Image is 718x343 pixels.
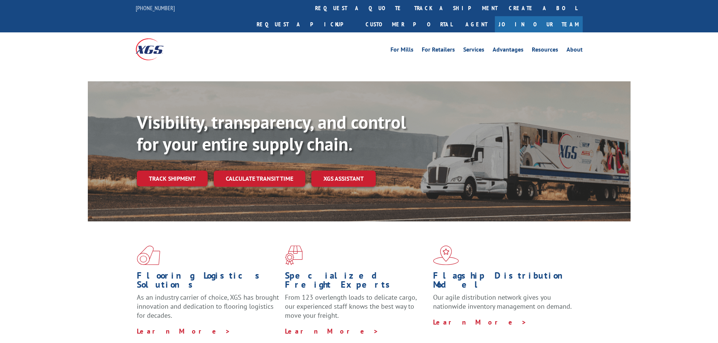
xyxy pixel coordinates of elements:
[390,47,413,55] a: For Mills
[422,47,455,55] a: For Retailers
[495,16,583,32] a: Join Our Team
[360,16,458,32] a: Customer Portal
[463,47,484,55] a: Services
[458,16,495,32] a: Agent
[137,245,160,265] img: xgs-icon-total-supply-chain-intelligence-red
[433,245,459,265] img: xgs-icon-flagship-distribution-model-red
[285,327,379,335] a: Learn More >
[433,293,572,311] span: Our agile distribution network gives you nationwide inventory management on demand.
[493,47,524,55] a: Advantages
[285,245,303,265] img: xgs-icon-focused-on-flooring-red
[285,271,427,293] h1: Specialized Freight Experts
[137,110,406,155] b: Visibility, transparency, and control for your entire supply chain.
[311,171,376,187] a: XGS ASSISTANT
[137,271,279,293] h1: Flooring Logistics Solutions
[136,4,175,12] a: [PHONE_NUMBER]
[433,318,527,326] a: Learn More >
[137,327,231,335] a: Learn More >
[251,16,360,32] a: Request a pickup
[137,171,208,186] a: Track shipment
[137,293,279,320] span: As an industry carrier of choice, XGS has brought innovation and dedication to flooring logistics...
[285,293,427,326] p: From 123 overlength loads to delicate cargo, our experienced staff knows the best way to move you...
[214,171,305,187] a: Calculate transit time
[532,47,558,55] a: Resources
[433,271,576,293] h1: Flagship Distribution Model
[566,47,583,55] a: About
